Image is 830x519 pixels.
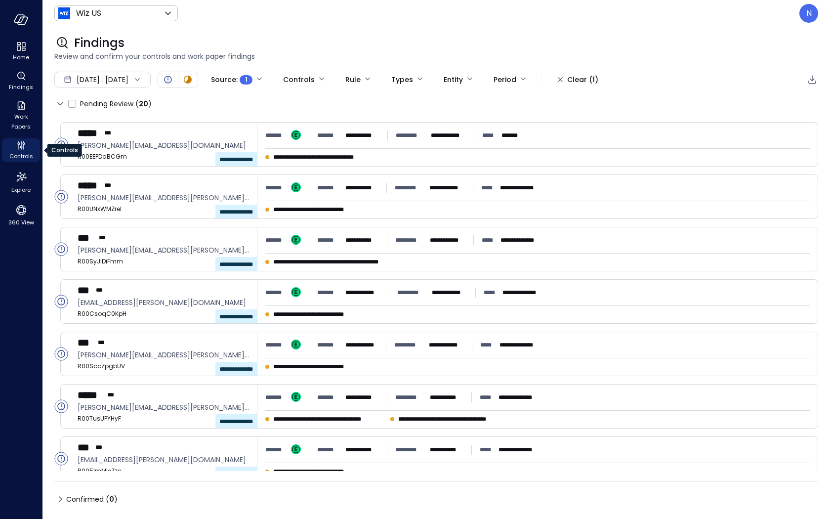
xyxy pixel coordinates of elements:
div: Source : [211,71,252,88]
span: patrick.butrym@wiz.io [78,402,249,413]
span: Pending Review [80,96,152,112]
span: Confirmed [66,491,118,507]
img: Icon [58,7,70,19]
span: kenny.parsons@wiz.io [78,192,249,203]
div: Entity [444,71,463,88]
span: kaitlyn.dalessandro@wiz.io [78,140,249,151]
div: Explore [2,168,40,196]
div: Open [162,74,174,86]
button: Clear (1) [549,71,606,88]
div: Controls [47,144,82,157]
div: Work Papers [2,99,40,132]
span: Findings [74,35,124,51]
span: 1 [245,75,248,85]
div: Clear (1) [567,74,598,86]
div: Open [54,137,68,151]
div: Open [54,347,68,361]
span: [DATE] [77,74,100,85]
span: Work Papers [6,112,36,131]
span: R005lmMleZzc [78,466,249,476]
div: Controls [2,138,40,162]
div: Open [54,295,68,308]
div: Noy Vadai [799,4,818,23]
div: Export to CSV [806,74,818,86]
span: 360 View [8,217,34,227]
span: 0 [109,494,114,504]
p: Wiz US [76,7,101,19]
div: ( ) [135,98,152,109]
span: jack.freund@wiz.io [78,245,249,256]
div: Open [54,242,68,256]
span: R00EEPDaBCGm [78,152,249,162]
div: Open [54,452,68,466]
span: jj.medina@wiz.io [78,297,249,308]
div: Period [494,71,516,88]
span: kanen.clement@wiz.io [78,454,249,465]
span: R00SyJiDiFmm [78,257,249,266]
div: Open [54,399,68,413]
span: 20 [139,99,148,109]
div: Types [391,71,413,88]
span: R00CsoqC0KpH [78,309,249,319]
div: Controls [283,71,315,88]
span: Findings [9,82,33,92]
span: Explore [11,185,31,195]
span: R00UNxWMZreI [78,204,249,214]
div: Findings [2,69,40,93]
div: Rule [345,71,361,88]
div: Home [2,40,40,63]
span: Review and confirm your controls and work paper findings [54,51,818,62]
div: ( ) [106,494,118,505]
div: 360 View [2,202,40,228]
span: Home [13,52,29,62]
div: In Progress [182,74,194,86]
span: brent.byrnes@wiz.io [78,349,249,360]
span: R00SccZpgbUV [78,361,249,371]
span: R00TusUPYHyF [78,414,249,424]
p: N [806,7,812,19]
span: Controls [9,151,33,161]
div: Open [54,190,68,204]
